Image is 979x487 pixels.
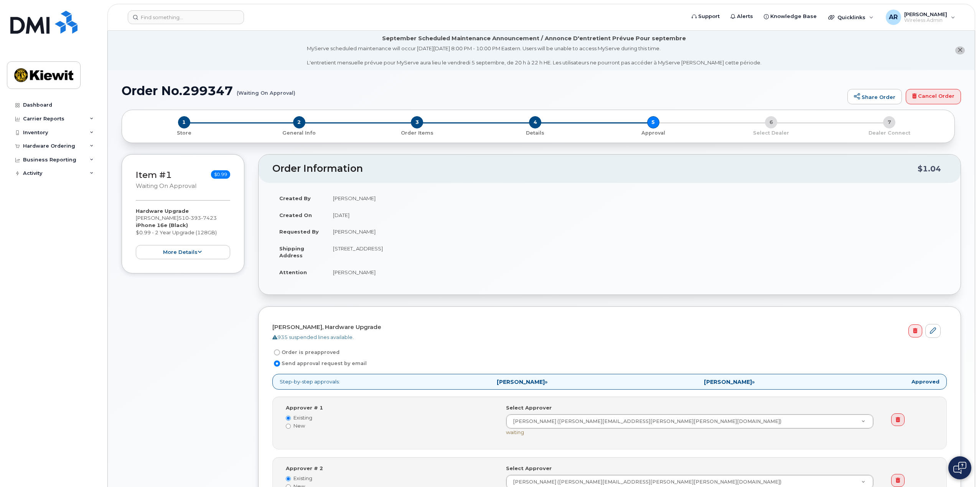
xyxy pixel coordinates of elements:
[506,429,524,435] span: waiting
[497,378,545,385] strong: [PERSON_NAME]
[189,215,201,221] span: 393
[279,269,307,275] strong: Attention
[411,116,423,128] span: 3
[286,465,323,472] label: Approver # 2
[293,116,305,128] span: 2
[911,378,939,385] strong: Approved
[272,348,340,357] label: Order is preapproved
[136,207,230,259] div: [PERSON_NAME] $0.99 - 2 Year Upgrade (128GB)
[136,245,230,259] button: more details
[326,190,947,207] td: [PERSON_NAME]
[497,379,547,385] span: »
[136,169,172,180] a: Item #1
[358,128,476,137] a: 3 Order Items
[279,195,311,201] strong: Created By
[286,422,494,429] label: New
[955,46,965,54] button: close notification
[272,374,947,390] p: Step-by-step approvals:
[506,415,873,428] a: [PERSON_NAME] ([PERSON_NAME][EMAIL_ADDRESS][PERSON_NAME][PERSON_NAME][DOMAIN_NAME])
[279,212,312,218] strong: Created On
[476,128,594,137] a: 4 Details
[274,349,280,355] input: Order is preapproved
[286,404,323,411] label: Approver # 1
[906,89,961,104] a: Cancel Order
[286,414,494,421] label: Existing
[847,89,902,104] a: Share Order
[201,215,217,221] span: 7423
[131,130,237,137] p: Store
[272,334,941,341] div: 935 suspended lines available.
[286,424,291,429] input: New
[326,240,947,264] td: [STREET_ADDRESS]
[529,116,541,128] span: 4
[237,84,295,96] small: (Waiting On Approval)
[211,170,230,179] span: $0.99
[506,404,552,411] label: Select Approver
[953,462,966,474] img: Open chat
[508,479,781,485] span: [PERSON_NAME] ([PERSON_NAME][EMAIL_ADDRESS][PERSON_NAME][PERSON_NAME][DOMAIN_NAME])
[272,359,367,368] label: Send approval request by email
[243,130,355,137] p: General Info
[178,116,190,128] span: 1
[326,207,947,224] td: [DATE]
[122,84,844,97] h1: Order No.299347
[128,128,240,137] a: 1 Store
[506,465,552,472] label: Select Approver
[286,416,291,421] input: Existing
[326,223,947,240] td: [PERSON_NAME]
[508,418,781,425] span: [PERSON_NAME] ([PERSON_NAME][EMAIL_ADDRESS][PERSON_NAME][PERSON_NAME][DOMAIN_NAME])
[361,130,473,137] p: Order Items
[918,161,941,176] div: $1.04
[326,264,947,281] td: [PERSON_NAME]
[136,208,189,214] strong: Hardware Upgrade
[704,378,752,385] strong: [PERSON_NAME]
[704,379,755,385] span: »
[382,35,686,43] div: September Scheduled Maintenance Announcement / Annonce D'entretient Prévue Pour septembre
[479,130,591,137] p: Details
[279,245,304,259] strong: Shipping Address
[279,229,319,235] strong: Requested By
[240,128,358,137] a: 2 General Info
[136,183,196,189] small: Waiting On Approval
[272,163,918,174] h2: Order Information
[178,215,217,221] span: 510
[286,475,494,482] label: Existing
[136,222,188,228] strong: iPhone 16e (Black)
[274,360,280,367] input: Send approval request by email
[272,324,941,331] h4: [PERSON_NAME], Hardware Upgrade
[286,476,291,481] input: Existing
[307,45,761,66] div: MyServe scheduled maintenance will occur [DATE][DATE] 8:00 PM - 10:00 PM Eastern. Users will be u...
